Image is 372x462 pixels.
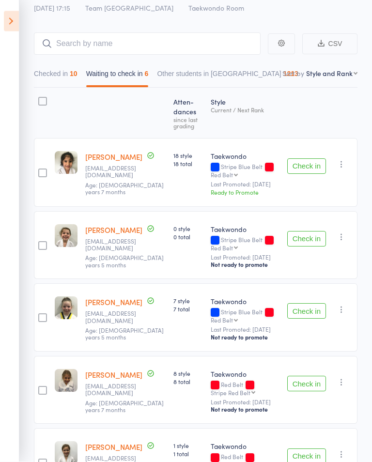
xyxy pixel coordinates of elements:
a: [PERSON_NAME] [85,225,142,235]
span: 8 style [173,370,203,378]
div: Atten­dances [170,92,207,134]
a: [PERSON_NAME] [85,297,142,308]
span: Team [GEOGRAPHIC_DATA] [85,3,173,13]
button: Check in [287,304,326,319]
a: [PERSON_NAME] [85,370,142,380]
div: Red Belt [211,245,233,251]
div: Not ready to promote [211,334,279,341]
span: [DATE] 17:15 [34,3,70,13]
div: Stripe Blue Belt [211,237,279,251]
img: image1643866006.png [55,297,77,320]
div: Taekwondo [211,152,279,161]
span: Age: [DEMOGRAPHIC_DATA] years 7 months [85,399,164,414]
button: Waiting to check in6 [86,65,149,88]
div: Taekwondo [211,297,279,307]
small: Last Promoted: [DATE] [211,326,279,333]
span: 0 style [173,225,203,233]
div: Taekwondo [211,442,279,451]
div: Taekwondo [211,370,279,379]
span: Age: [DEMOGRAPHIC_DATA] years 7 months [85,181,164,196]
span: 18 style [173,152,203,160]
small: Last Promoted: [DATE] [211,181,279,188]
span: 1 total [173,450,203,458]
span: 18 total [173,160,203,168]
div: Red Belt [211,382,279,396]
div: since last grading [173,117,203,129]
div: Not ready to promote [211,406,279,414]
input: Search by name [34,33,261,55]
small: Last Promoted: [DATE] [211,254,279,261]
span: 7 style [173,297,203,305]
span: 8 total [173,378,203,386]
span: 0 total [173,233,203,241]
label: Sort by [282,69,304,78]
button: Check in [287,231,326,247]
div: Red Belt [211,172,233,178]
small: aranjssmith@gmail.com [85,310,148,324]
div: Stripe Red Belt [211,390,250,396]
button: CSV [302,34,357,55]
span: Taekwondo Room [188,3,244,13]
div: Style [207,92,283,134]
span: 1 style [173,442,203,450]
div: Ready to Promote [211,188,279,197]
div: Taekwondo [211,225,279,234]
small: swettadesai@yahoo.com.au [85,165,148,179]
div: Red Belt [211,317,233,323]
div: Stripe Blue Belt [211,309,279,323]
button: Check in [287,376,326,392]
button: Check in [287,159,326,174]
a: [PERSON_NAME] [85,442,142,452]
div: Style and Rank [306,69,353,78]
img: image1690443841.png [55,370,77,392]
img: image1613772490.png [55,152,77,174]
span: Age: [DEMOGRAPHIC_DATA] years 5 months [85,326,164,341]
div: Not ready to promote [211,261,279,269]
small: Last Promoted: [DATE] [211,399,279,406]
small: maheraskate@gmail.com [85,238,148,252]
small: oliva_karla@yahoo.com.au [85,383,148,397]
button: Checked in10 [34,65,77,88]
div: Stripe Blue Belt [211,164,279,178]
div: Current / Next Rank [211,107,279,113]
a: [PERSON_NAME] [85,152,142,162]
span: 7 total [173,305,203,313]
button: Other students in [GEOGRAPHIC_DATA]1213 [157,65,298,88]
div: 10 [70,70,77,78]
div: 6 [145,70,149,78]
span: Age: [DEMOGRAPHIC_DATA] years 5 months [85,254,164,269]
img: image1644382704.png [55,225,77,247]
